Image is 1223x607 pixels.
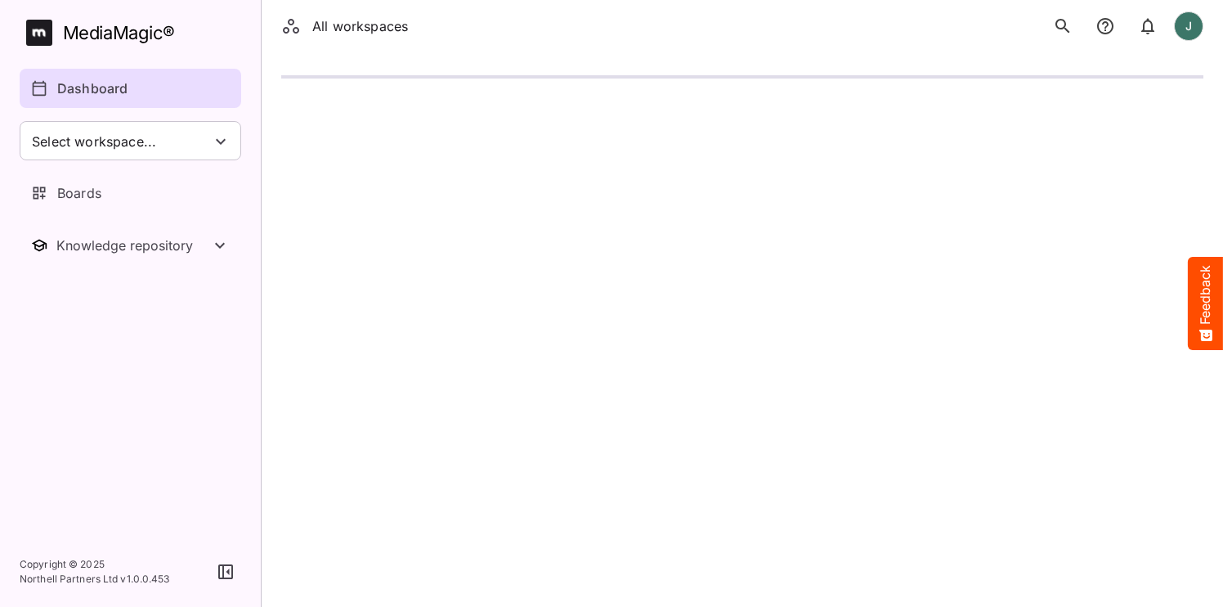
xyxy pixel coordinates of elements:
nav: Knowledge repository [20,226,241,265]
button: Feedback [1188,257,1223,350]
button: notifications [1131,10,1164,43]
a: Boards [20,173,241,213]
div: J [1174,11,1203,41]
p: Boards [57,183,101,203]
div: Knowledge repository [56,237,210,254]
button: notifications [1089,10,1122,43]
p: Copyright © 2025 [20,557,170,572]
button: Toggle Knowledge repository [20,226,241,265]
a: MediaMagic® [26,20,241,46]
p: Dashboard [57,79,128,98]
p: Northell Partners Ltd v 1.0.0.453 [20,572,170,587]
button: search [1046,10,1079,43]
a: Dashboard [20,69,241,108]
div: MediaMagic ® [63,20,175,47]
span: Select workspace... [32,133,156,151]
